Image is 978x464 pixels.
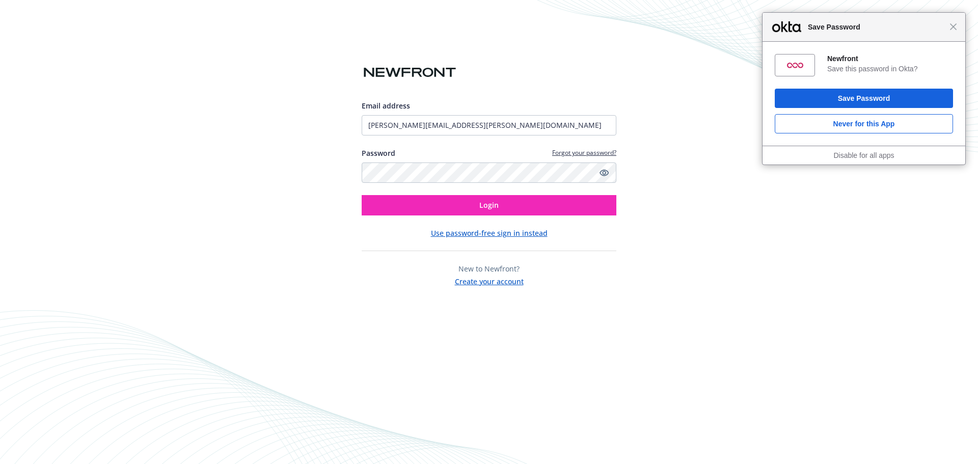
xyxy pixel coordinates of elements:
label: Password [362,148,395,158]
span: Close [949,23,957,31]
button: Save Password [775,89,953,108]
span: Save Password [803,21,949,33]
input: Enter your password [362,162,616,183]
span: Email address [362,101,410,111]
span: Login [479,200,499,210]
a: Forgot your password? [552,148,616,157]
a: Disable for all apps [833,151,894,159]
a: Show password [598,167,610,179]
button: Use password-free sign in instead [431,228,548,238]
input: Enter your email [362,115,616,135]
img: Newfront logo [362,64,458,81]
div: Newfront [827,54,953,63]
button: Login [362,195,616,215]
button: Never for this App [775,114,953,133]
div: Save this password in Okta? [827,64,953,73]
button: Create your account [455,274,524,287]
img: 9qr+3JAAAABklEQVQDAAYfn1AZwRfeAAAAAElFTkSuQmCC [787,57,803,73]
span: New to Newfront? [458,264,520,274]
